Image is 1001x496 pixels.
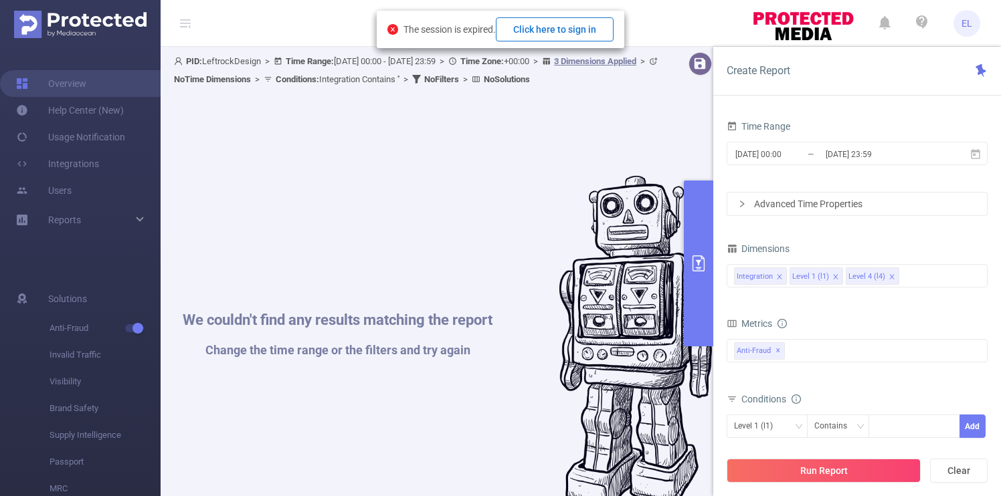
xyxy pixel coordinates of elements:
[848,268,885,285] div: Level 4 (l4)
[186,56,202,66] b: PID:
[50,368,161,395] span: Visibility
[727,64,790,77] span: Create Report
[727,459,921,483] button: Run Report
[387,24,398,35] i: icon: close-circle
[930,459,988,483] button: Clear
[727,243,790,254] span: Dimensions
[276,74,319,84] b: Conditions :
[183,344,492,356] h1: Change the time range or the filters and try again
[460,56,504,66] b: Time Zone:
[424,74,459,84] b: No Filters
[14,11,147,38] img: Protected Media
[889,273,895,281] i: icon: close
[183,313,492,328] h1: We couldn't find any results matching the report
[734,267,787,285] li: Integration
[795,422,803,432] i: icon: down
[824,145,933,163] input: End date
[496,17,614,41] button: Click here to sign in
[554,56,636,66] u: 3 Dimensions Applied
[960,414,986,438] button: Add
[738,200,746,208] i: icon: right
[734,342,785,360] span: Anti-Fraud
[636,56,649,66] span: >
[16,124,125,150] a: Usage Notification
[778,319,787,328] i: icon: info-circle
[792,268,829,285] div: Level 1 (l1)
[48,285,87,312] span: Solutions
[399,74,412,84] span: >
[832,273,839,281] i: icon: close
[459,74,472,84] span: >
[286,56,334,66] b: Time Range:
[962,10,972,37] span: EL
[727,121,790,132] span: Time Range
[50,315,161,342] span: Anti-Fraud
[734,145,842,163] input: Start date
[50,422,161,449] span: Supply Intelligence
[484,74,530,84] b: No Solutions
[251,74,264,84] span: >
[16,150,99,177] a: Integrations
[276,74,399,84] span: Integration Contains ''
[174,56,661,84] span: LeftrockDesign [DATE] 00:00 - [DATE] 23:59 +00:00
[776,273,783,281] i: icon: close
[16,97,124,124] a: Help Center (New)
[529,56,542,66] span: >
[727,318,772,329] span: Metrics
[174,74,251,84] b: No Time Dimensions
[776,343,781,359] span: ✕
[792,394,801,404] i: icon: info-circle
[741,394,801,404] span: Conditions
[727,193,987,215] div: icon: rightAdvanced Time Properties
[737,268,773,285] div: Integration
[436,56,448,66] span: >
[50,449,161,475] span: Passport
[50,395,161,422] span: Brand Safety
[50,342,161,368] span: Invalid Traffic
[174,57,186,66] i: icon: user
[846,267,899,285] li: Level 4 (l4)
[16,70,86,97] a: Overview
[856,422,864,432] i: icon: down
[403,24,614,35] span: The session is expired.
[814,415,856,437] div: Contains
[16,177,72,204] a: Users
[734,415,782,437] div: Level 1 (l1)
[261,56,274,66] span: >
[790,267,843,285] li: Level 1 (l1)
[48,207,81,233] a: Reports
[48,215,81,225] span: Reports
